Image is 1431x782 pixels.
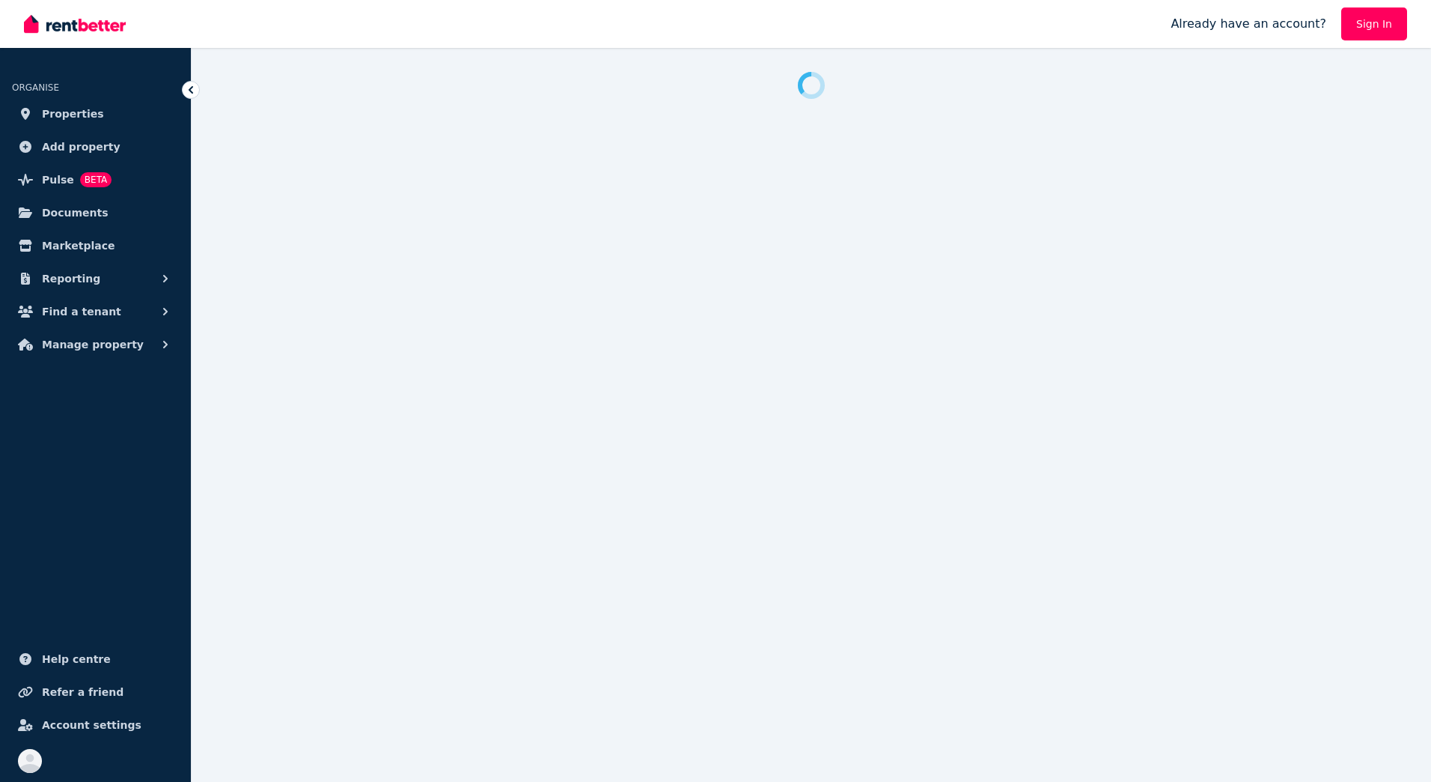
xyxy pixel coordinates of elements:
[12,198,179,228] a: Documents
[42,716,141,734] span: Account settings
[1171,15,1326,33] span: Already have an account?
[42,683,123,701] span: Refer a friend
[12,82,59,93] span: ORGANISE
[12,99,179,129] a: Properties
[42,171,74,189] span: Pulse
[1341,7,1407,40] a: Sign In
[24,13,126,35] img: RentBetter
[12,644,179,674] a: Help centre
[80,172,112,187] span: BETA
[12,330,179,360] button: Manage property
[42,303,121,321] span: Find a tenant
[42,138,120,156] span: Add property
[42,650,111,668] span: Help centre
[12,297,179,327] button: Find a tenant
[12,231,179,261] a: Marketplace
[12,132,179,162] a: Add property
[42,336,144,354] span: Manage property
[12,677,179,707] a: Refer a friend
[42,237,115,255] span: Marketplace
[12,264,179,294] button: Reporting
[12,165,179,195] a: PulseBETA
[42,270,100,288] span: Reporting
[42,204,109,222] span: Documents
[12,710,179,740] a: Account settings
[42,105,104,123] span: Properties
